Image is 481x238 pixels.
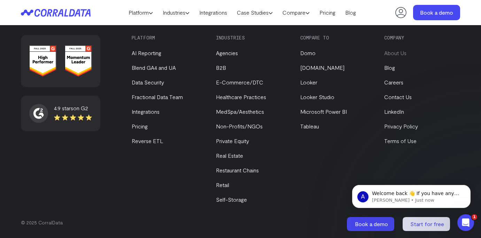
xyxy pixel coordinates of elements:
h3: Compare to [300,35,373,40]
div: 4.9 stars [54,104,92,112]
a: Compare [278,7,315,18]
a: Blog [340,7,361,18]
span: Book a demo [355,221,388,227]
a: Looker [300,79,317,85]
iframe: Intercom notifications message [342,170,481,219]
a: [DOMAIN_NAME] [300,64,344,71]
a: Domo [300,50,316,56]
span: 1 [472,214,477,220]
a: Self-Storage [216,196,247,203]
a: Contact Us [384,94,412,100]
a: Fractional Data Team [132,94,183,100]
a: MedSpa/Aesthetics [216,108,264,115]
a: Book a demo [347,217,396,231]
a: About Us [384,50,406,56]
a: Private Equity [216,137,249,144]
span: Start for free [410,221,444,227]
iframe: Intercom live chat [457,214,474,231]
a: Data Security [132,79,164,85]
a: AI Reporting [132,50,161,56]
h3: Industries [216,35,288,40]
a: Pricing [132,123,148,129]
a: Blend GA4 and UA [132,64,176,71]
a: Start for free [403,217,451,231]
a: Book a demo [413,5,460,20]
a: Real Estate [216,152,243,159]
a: LinkedIn [384,108,404,115]
a: Privacy Policy [384,123,418,129]
a: Terms of Use [384,137,417,144]
a: Microsoft Power BI [300,108,347,115]
a: Pricing [315,7,340,18]
span: on G2 [73,105,88,111]
a: Integrations [132,108,160,115]
a: Blog [384,64,395,71]
h3: Company [384,35,457,40]
a: Industries [158,7,194,18]
a: Case Studies [232,7,278,18]
a: Integrations [194,7,232,18]
a: Non-Profits/NGOs [216,123,263,129]
a: Careers [384,79,403,85]
a: Reverse ETL [132,137,163,144]
a: Healthcare Practices [216,94,266,100]
p: © 2025 CorralData [21,219,460,226]
a: Looker Studio [300,94,334,100]
a: Retail [216,181,229,188]
a: Agencies [216,50,238,56]
a: 4.9 starson G2 [29,104,92,123]
a: Restaurant Chains [216,167,259,173]
a: B2B [216,64,226,71]
a: E-Commerce/DTC [216,79,263,85]
h3: Platform [132,35,204,40]
a: Tableau [300,123,319,129]
a: Platform [124,7,158,18]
